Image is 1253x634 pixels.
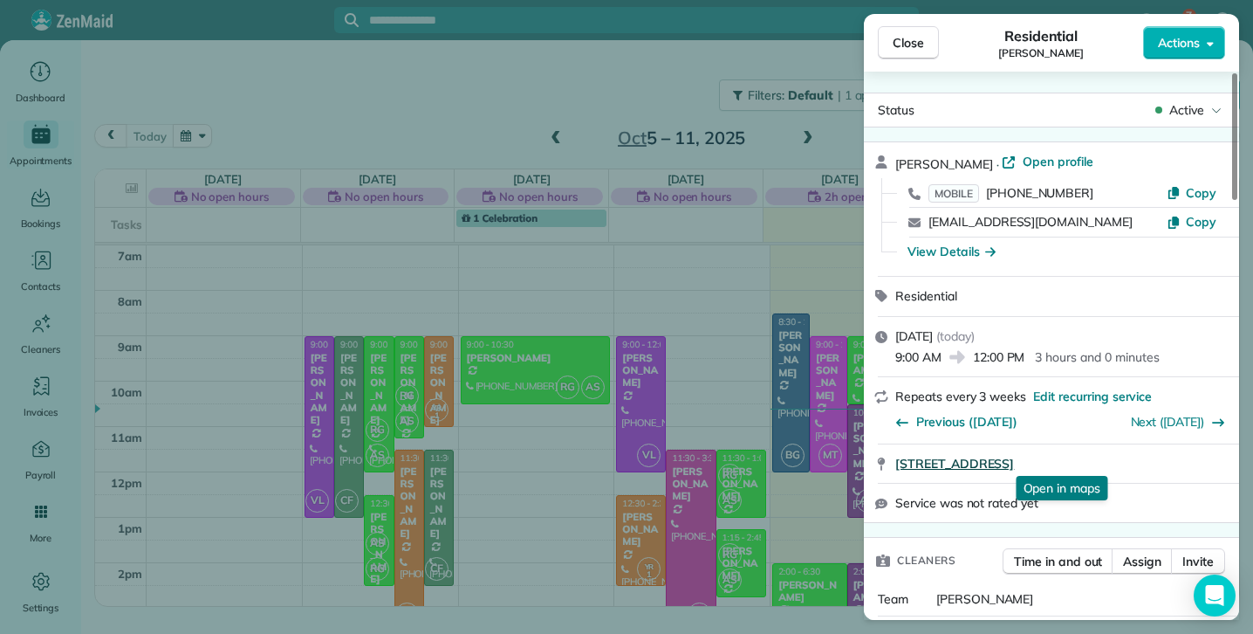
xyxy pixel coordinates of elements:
[1186,185,1216,201] span: Copy
[1033,388,1152,405] span: Edit recurring service
[878,591,908,607] span: Team
[1035,348,1159,366] p: 3 hours and 0 minutes
[928,184,1093,202] a: MOBILE[PHONE_NUMBER]
[878,26,939,59] button: Close
[895,389,1026,404] span: Repeats every 3 weeks
[1158,34,1200,52] span: Actions
[1194,575,1236,617] div: Open Intercom Messenger
[973,348,1025,366] span: 12:00 PM
[895,348,941,366] span: 9:00 AM
[916,413,1017,431] span: Previous ([DATE])
[1017,476,1108,500] p: Open in maps
[895,413,1017,431] button: Previous ([DATE])
[1002,153,1093,170] a: Open profile
[1182,553,1214,570] span: Invite
[895,328,933,344] span: [DATE]
[1023,153,1093,170] span: Open profile
[1112,548,1173,575] button: Assign
[928,184,979,203] span: MOBILE
[1171,548,1225,575] button: Invite
[895,288,957,304] span: Residential
[895,494,1038,512] span: Service was not rated yet
[1004,25,1078,46] span: Residential
[1131,414,1205,430] a: Next ([DATE])
[1131,413,1226,431] button: Next ([DATE])
[998,46,1084,60] span: [PERSON_NAME]
[1003,548,1113,575] button: Time in and out
[907,243,996,260] button: View Details
[1014,553,1102,570] span: Time in and out
[936,591,1034,607] span: [PERSON_NAME]
[1167,213,1216,231] button: Copy
[1123,553,1161,570] span: Assign
[893,34,924,52] span: Close
[928,214,1133,230] a: [EMAIL_ADDRESS][DOMAIN_NAME]
[936,328,975,344] span: ( today )
[895,455,1229,472] a: [STREET_ADDRESS]
[895,455,1014,472] span: [STREET_ADDRESS]
[1167,184,1216,202] button: Copy
[986,185,1093,201] span: [PHONE_NUMBER]
[878,102,914,118] span: Status
[897,552,955,569] span: Cleaners
[895,156,993,172] span: [PERSON_NAME]
[993,157,1003,171] span: ·
[1169,101,1204,119] span: Active
[1186,214,1216,230] span: Copy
